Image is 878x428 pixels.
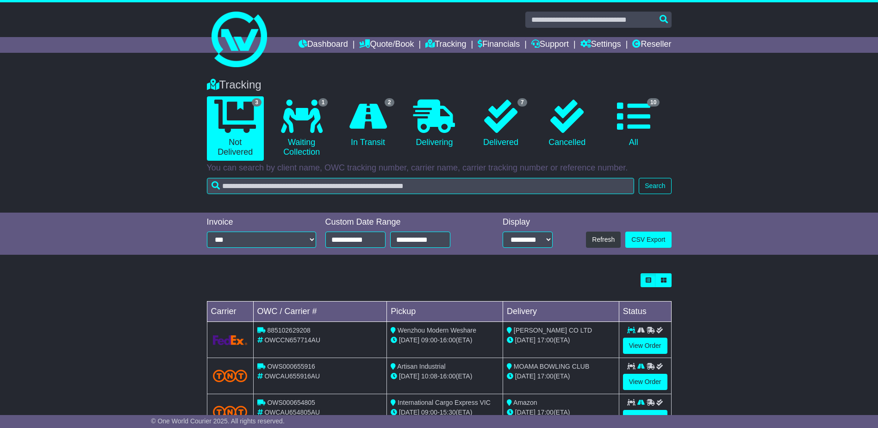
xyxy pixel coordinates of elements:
[514,327,592,334] span: [PERSON_NAME] CO LTD
[264,409,320,416] span: OWCAU654805AU
[267,399,315,406] span: OWS000654805
[151,417,285,425] span: © One World Courier 2025. All rights reserved.
[639,178,671,194] button: Search
[619,302,671,322] td: Status
[515,372,536,380] span: [DATE]
[267,327,310,334] span: 885102629208
[507,371,615,381] div: (ETA)
[399,409,419,416] span: [DATE]
[398,327,476,334] span: Wenzhou Modern Weshare
[252,98,262,107] span: 3
[391,335,499,345] div: - (ETA)
[586,232,621,248] button: Refresh
[391,371,499,381] div: - (ETA)
[440,372,456,380] span: 16:00
[406,96,463,151] a: Delivering
[207,302,253,322] td: Carrier
[253,302,387,322] td: OWC / Carrier #
[207,217,316,227] div: Invoice
[623,338,667,354] a: View Order
[387,302,503,322] td: Pickup
[623,410,667,426] a: View Order
[515,336,536,344] span: [DATE]
[264,336,320,344] span: OWCCN657714AU
[385,98,394,107] span: 2
[507,335,615,345] div: (ETA)
[537,372,554,380] span: 17:00
[517,98,527,107] span: 7
[397,363,445,370] span: Artisan Industrial
[207,96,264,161] a: 3 Not Delivered
[207,163,672,173] p: You can search by client name, OWC tracking number, carrier name, carrier tracking number or refe...
[213,335,248,345] img: GetCarrierServiceLogo
[503,302,619,322] td: Delivery
[391,408,499,417] div: - (ETA)
[399,336,419,344] span: [DATE]
[202,78,676,92] div: Tracking
[531,37,569,53] a: Support
[398,399,491,406] span: International Cargo Express VIC
[213,406,248,418] img: TNT_Domestic.png
[421,372,437,380] span: 10:08
[325,217,474,227] div: Custom Date Range
[421,336,437,344] span: 09:00
[299,37,348,53] a: Dashboard
[440,409,456,416] span: 15:30
[472,96,529,151] a: 7 Delivered
[273,96,330,161] a: 1 Waiting Collection
[213,370,248,382] img: TNT_Domestic.png
[399,372,419,380] span: [DATE]
[515,409,536,416] span: [DATE]
[513,399,537,406] span: Amazon
[264,372,320,380] span: OWCAU655916AU
[580,37,621,53] a: Settings
[425,37,466,53] a: Tracking
[503,217,553,227] div: Display
[537,336,554,344] span: 17:00
[537,409,554,416] span: 17:00
[339,96,396,151] a: 2 In Transit
[625,232,671,248] a: CSV Export
[318,98,328,107] span: 1
[605,96,662,151] a: 10 All
[440,336,456,344] span: 16:00
[623,374,667,390] a: View Order
[632,37,671,53] a: Reseller
[267,363,315,370] span: OWS000655916
[507,408,615,417] div: (ETA)
[647,98,660,107] span: 10
[359,37,414,53] a: Quote/Book
[514,363,589,370] span: MOAMA BOWLING CLUB
[539,96,596,151] a: Cancelled
[478,37,520,53] a: Financials
[421,409,437,416] span: 09:00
